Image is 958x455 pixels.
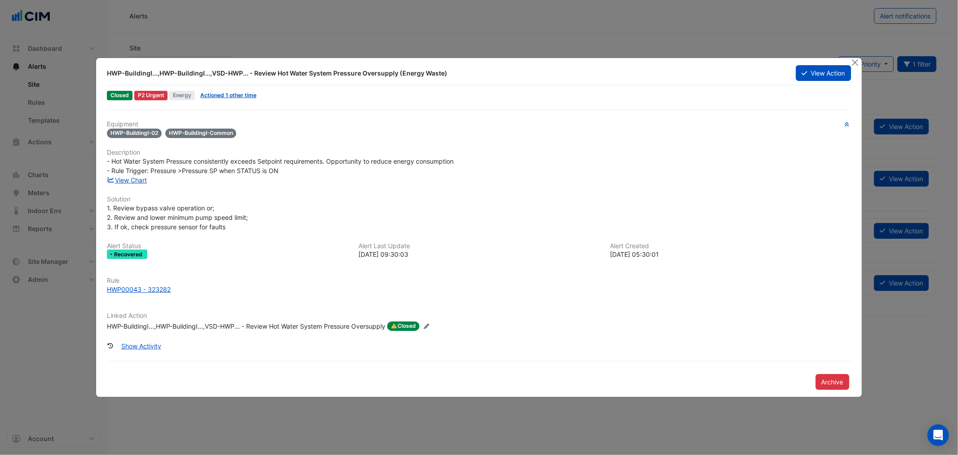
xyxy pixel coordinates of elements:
div: [DATE] 09:30:03 [358,250,599,259]
h6: Solution [107,196,851,203]
a: View Chart [107,176,147,184]
span: HWP-BuildingI-02 [107,129,162,138]
span: - Hot Water System Pressure consistently exceeds Setpoint requirements. Opportunity to reduce ene... [107,157,454,174]
h6: Linked Action [107,312,851,320]
span: Closed [387,321,419,331]
button: View Action [796,65,851,81]
h6: Description [107,149,851,156]
span: Energy [169,91,195,100]
button: Show Activity [115,338,167,354]
a: Actioned 1 other time [200,92,256,98]
span: Closed [107,91,132,100]
button: Close [851,58,860,67]
button: Archive [816,374,849,390]
div: Open Intercom Messenger [927,424,949,446]
h6: Alert Status [107,242,348,250]
div: [DATE] 05:30:01 [610,250,851,259]
span: 1. Review bypass valve operation or; 2. Review and lower minimum pump speed limit; 3. If ok, chec... [107,204,248,231]
a: HWP00043 - 323282 [107,285,851,294]
div: P2 Urgent [134,91,168,100]
span: HWP-BuildingI-Common [165,129,237,138]
div: HWP00043 - 323282 [107,285,171,294]
h6: Alert Created [610,242,851,250]
h6: Equipment [107,120,851,128]
h6: Rule [107,277,851,285]
div: HWP-BuildingI...,HWP-BuildingI...,VSD-HWP... - Review Hot Water System Pressure Oversupply [107,321,385,331]
span: Recovered [114,252,144,257]
div: HWP-BuildingI...,HWP-BuildingI...,VSD-HWP... - Review Hot Water System Pressure Oversupply (Energ... [107,69,785,78]
h6: Alert Last Update [358,242,599,250]
fa-icon: Edit Linked Action [423,323,430,330]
